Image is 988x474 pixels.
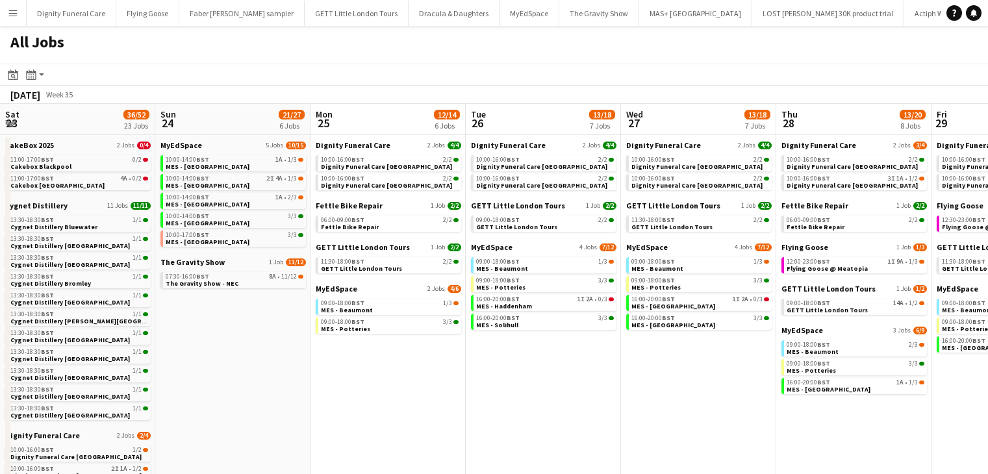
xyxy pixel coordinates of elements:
[166,272,303,287] a: 07:30-16:00BST8A•11/12The Gravity Show - NEC
[507,155,520,164] span: BST
[41,253,54,262] span: BST
[288,213,297,219] span: 3/3
[471,201,565,210] span: GETT Little London Tours
[166,193,303,208] a: 10:00-14:00BST1A•2/3MES - [GEOGRAPHIC_DATA]
[10,175,54,182] span: 11:00-17:00
[476,276,614,291] a: 09:00-18:00BST3/3MES - Potteries
[196,231,209,239] span: BST
[626,140,772,150] a: Dignity Funeral Care2 Jobs4/4
[787,257,924,272] a: 12:00-23:00BST1I9A•1/3Flying Goose @ Meatopia
[579,243,597,251] span: 4 Jobs
[41,174,54,182] span: BST
[166,155,303,170] a: 10:00-14:00BST1A•1/3MES - [GEOGRAPHIC_DATA]
[476,283,526,292] span: MES - Potteries
[787,217,830,223] span: 06:00-09:00
[5,201,151,210] a: Cygnet Distillery11 Jobs11/11
[631,276,769,291] a: 09:00-18:00BST3/3MES - Potteries
[166,181,249,190] span: MES - Coventry
[305,1,409,26] button: GETT Little London Tours
[476,296,614,303] div: •
[160,257,306,291] div: The Gravity Show1 Job11/1207:30-16:00BST8A•11/12The Gravity Show - NEC
[476,295,614,310] a: 16:00-20:00BST1I2A•0/3MES - Haddenham
[476,216,614,231] a: 09:00-18:00BST2/2GETT Little London Tours
[10,242,130,250] span: Cygnet Distillery Brighton
[10,279,91,288] span: Cygnet Distillery Bromley
[755,243,772,251] span: 7/12
[316,201,461,242] div: Fettle Bike Repair1 Job2/206:00-09:00BST2/2Fettle Bike Repair
[787,175,924,182] div: •
[896,202,911,210] span: 1 Job
[448,142,461,149] span: 4/4
[913,285,927,293] span: 1/2
[316,242,461,252] a: GETT Little London Tours1 Job2/2
[269,273,276,280] span: 8A
[626,242,668,252] span: MyEdSpace
[10,273,54,280] span: 13:30-18:30
[166,200,249,208] span: MES - KingstonTown Centre
[626,140,701,150] span: Dignity Funeral Care
[269,258,283,266] span: 1 Job
[662,174,675,182] span: BST
[281,273,297,280] span: 11/12
[896,285,911,293] span: 1 Job
[738,142,755,149] span: 2 Jobs
[781,201,927,242] div: Fettle Bike Repair1 Job2/206:00-09:00BST2/2Fettle Bike Repair
[316,284,357,293] span: MyEdSpace
[631,223,713,231] span: GETT Little London Tours
[817,155,830,164] span: BST
[754,277,763,284] span: 3/3
[754,258,763,265] span: 1/3
[321,264,402,273] span: GETT Little London Tours
[133,156,142,163] span: 0/2
[598,217,607,223] span: 2/2
[275,175,283,182] span: 4A
[476,175,520,182] span: 10:00-16:00
[781,201,927,210] a: Fettle Bike Repair1 Job2/2
[160,140,306,257] div: MyEdSpace5 Jobs10/1510:00-14:00BST1A•1/3MES - [GEOGRAPHIC_DATA]10:00-14:00BST2I4A•1/3MES - [GEOGR...
[286,258,306,266] span: 11/12
[41,216,54,224] span: BST
[631,258,675,265] span: 09:00-18:00
[5,140,151,150] a: CakeBox 20252 Jobs0/4
[471,242,513,252] span: MyEdSpace
[10,156,54,163] span: 11:00-17:00
[942,175,985,182] span: 10:00-16:00
[321,175,364,182] span: 10:00-16:00
[781,140,927,150] a: Dignity Funeral Care2 Jobs3/4
[781,284,876,293] span: GETT Little London Tours
[476,155,614,170] a: 10:00-16:00BST2/2Dignity Funeral Care [GEOGRAPHIC_DATA]
[942,156,985,163] span: 10:00-16:00
[443,156,452,163] span: 2/2
[887,258,895,265] span: 1I
[10,174,148,189] a: 11:00-17:00BST4A•0/2Cakebox [GEOGRAPHIC_DATA]
[41,234,54,243] span: BST
[131,202,151,210] span: 11/11
[896,175,904,182] span: 1A
[316,140,461,150] a: Dignity Funeral Care2 Jobs4/4
[351,216,364,224] span: BST
[787,264,868,273] span: Flying Goose @ Meatopia
[631,296,769,303] div: •
[10,236,54,242] span: 13:30-18:30
[896,258,904,265] span: 9A
[631,277,675,284] span: 09:00-18:00
[626,201,772,242] div: GETT Little London Tours1 Job2/211:30-18:00BST2/2GETT Little London Tours
[137,142,151,149] span: 0/4
[471,140,546,150] span: Dignity Funeral Care
[431,243,445,251] span: 1 Job
[787,216,924,231] a: 06:00-09:00BST2/2Fettle Bike Repair
[286,142,306,149] span: 10/15
[631,181,763,190] span: Dignity Funeral Care Southampton
[817,174,830,182] span: BST
[787,174,924,189] a: 10:00-16:00BST3I1A•1/2Dignity Funeral Care [GEOGRAPHIC_DATA]
[787,258,924,265] div: •
[266,142,283,149] span: 5 Jobs
[741,202,755,210] span: 1 Job
[817,257,830,266] span: BST
[500,1,559,26] button: MyEdSpace
[626,201,772,210] a: GETT Little London Tours1 Job2/2
[631,175,675,182] span: 10:00-16:00
[5,201,68,210] span: Cygnet Distillery
[471,140,616,150] a: Dignity Funeral Care2 Jobs4/4
[27,1,116,26] button: Dignity Funeral Care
